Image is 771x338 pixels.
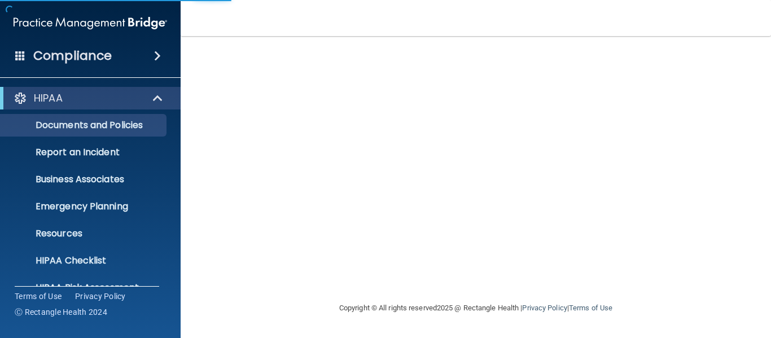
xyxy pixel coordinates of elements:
a: Privacy Policy [75,291,126,302]
span: Ⓒ Rectangle Health 2024 [15,306,107,318]
a: Privacy Policy [522,304,567,312]
a: HIPAA [14,91,164,105]
p: Business Associates [7,174,161,185]
h4: Compliance [33,48,112,64]
p: HIPAA Checklist [7,255,161,266]
p: Report an Incident [7,147,161,158]
p: HIPAA Risk Assessment [7,282,161,293]
p: HIPAA [34,91,63,105]
p: Emergency Planning [7,201,161,212]
a: Terms of Use [15,291,62,302]
div: Copyright © All rights reserved 2025 @ Rectangle Health | | [270,290,682,326]
a: Terms of Use [569,304,612,312]
p: Resources [7,228,161,239]
p: Documents and Policies [7,120,161,131]
img: PMB logo [14,12,167,34]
